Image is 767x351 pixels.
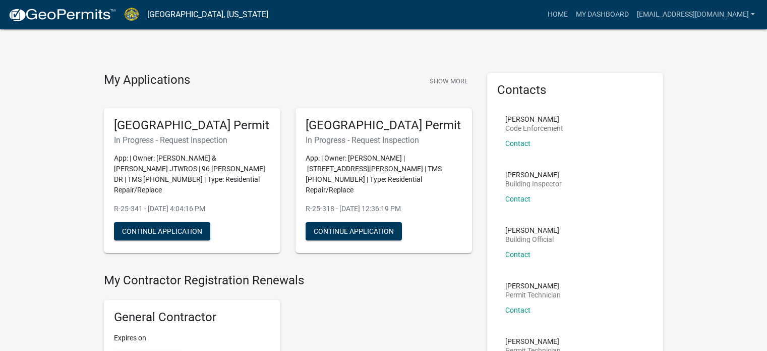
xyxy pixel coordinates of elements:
[544,5,572,24] a: Home
[306,135,462,145] h6: In Progress - Request Inspection
[633,5,759,24] a: [EMAIL_ADDRESS][DOMAIN_NAME]
[306,204,462,214] p: R-25-318 - [DATE] 12:36:19 PM
[114,118,270,133] h5: [GEOGRAPHIC_DATA] Permit
[505,195,530,203] a: Contact
[114,333,270,343] p: Expires on
[505,139,530,147] a: Contact
[306,222,402,240] button: Continue Application
[505,171,562,178] p: [PERSON_NAME]
[505,282,561,289] p: [PERSON_NAME]
[114,153,270,195] p: App: | Owner: [PERSON_NAME] & [PERSON_NAME] JTWROS | 96 [PERSON_NAME] DR | TMS [PHONE_NUMBER] | T...
[505,180,562,187] p: Building Inspector
[306,118,462,133] h5: [GEOGRAPHIC_DATA] Permit
[104,273,472,288] h4: My Contractor Registration Renewals
[505,236,559,243] p: Building Official
[505,227,559,234] p: [PERSON_NAME]
[505,125,563,132] p: Code Enforcement
[572,5,633,24] a: My Dashboard
[124,8,139,21] img: Jasper County, South Carolina
[104,73,190,88] h4: My Applications
[114,310,270,325] h5: General Contractor
[306,153,462,195] p: App: | Owner: [PERSON_NAME] | [STREET_ADDRESS][PERSON_NAME] | TMS [PHONE_NUMBER] | Type: Resident...
[505,306,530,314] a: Contact
[426,73,472,89] button: Show More
[114,222,210,240] button: Continue Application
[114,135,270,145] h6: In Progress - Request Inspection
[505,250,530,259] a: Contact
[505,291,561,298] p: Permit Technician
[147,6,268,23] a: [GEOGRAPHIC_DATA], [US_STATE]
[114,204,270,214] p: R-25-341 - [DATE] 4:04:16 PM
[505,338,561,345] p: [PERSON_NAME]
[505,116,563,123] p: [PERSON_NAME]
[497,83,654,97] h5: Contacts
